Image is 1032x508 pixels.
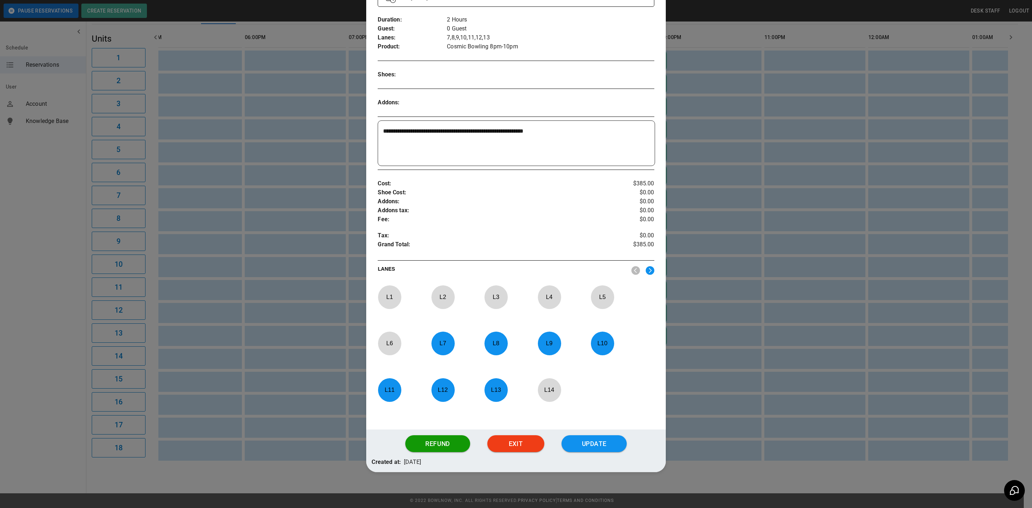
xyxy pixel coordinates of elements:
p: L 11 [378,381,401,398]
p: $0.00 [608,197,654,206]
p: L 4 [537,289,561,305]
p: L 8 [484,335,508,352]
img: nav_left.svg [631,266,640,275]
p: Guest : [378,24,447,33]
p: Fee : [378,215,608,224]
p: Created at: [372,458,401,467]
p: 7,8,9,10,11,12,13 [447,33,654,42]
p: L 13 [484,381,508,398]
p: Lanes : [378,33,447,42]
p: Tax : [378,231,608,240]
p: L 12 [431,381,455,398]
p: Addons : [378,98,447,107]
p: Shoe Cost : [378,188,608,197]
p: L 7 [431,335,455,352]
p: L 9 [537,335,561,352]
p: [DATE] [404,458,421,467]
img: right.svg [646,266,654,275]
p: Cosmic Bowling 8pm-10pm [447,42,654,51]
p: L 6 [378,335,401,352]
p: L 1 [378,289,401,305]
p: 0 Guest [447,24,654,33]
p: Product : [378,42,447,51]
p: Duration : [378,15,447,24]
p: $0.00 [608,206,654,215]
button: Update [562,435,627,452]
p: $0.00 [608,231,654,240]
p: 2 Hours [447,15,654,24]
p: L 5 [591,289,614,305]
p: Cost : [378,179,608,188]
p: L 10 [591,335,614,352]
p: Shoes : [378,70,447,79]
p: Addons tax : [378,206,608,215]
p: L 14 [537,381,561,398]
p: $0.00 [608,188,654,197]
p: $385.00 [608,179,654,188]
p: L 2 [431,289,455,305]
p: LANES [378,265,625,275]
p: $0.00 [608,215,654,224]
p: Grand Total : [378,240,608,251]
p: $385.00 [608,240,654,251]
p: Addons : [378,197,608,206]
button: Refund [405,435,470,452]
button: Exit [487,435,544,452]
p: L 3 [484,289,508,305]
